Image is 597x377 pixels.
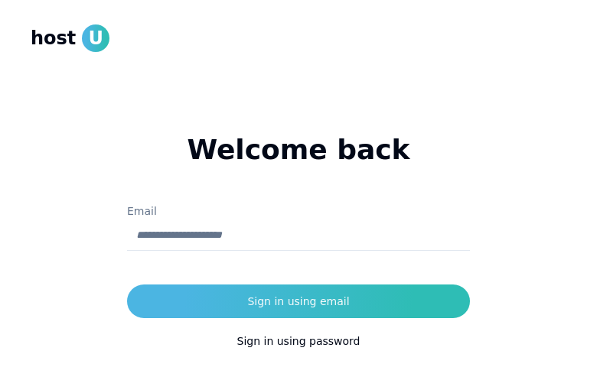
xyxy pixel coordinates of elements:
[127,324,470,358] button: Sign in using password
[127,284,470,318] button: Sign in using email
[127,135,470,165] h1: Welcome back
[127,205,157,217] label: Email
[31,24,109,52] a: hostU
[31,26,76,50] span: host
[247,294,349,309] div: Sign in using email
[82,24,109,52] span: U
